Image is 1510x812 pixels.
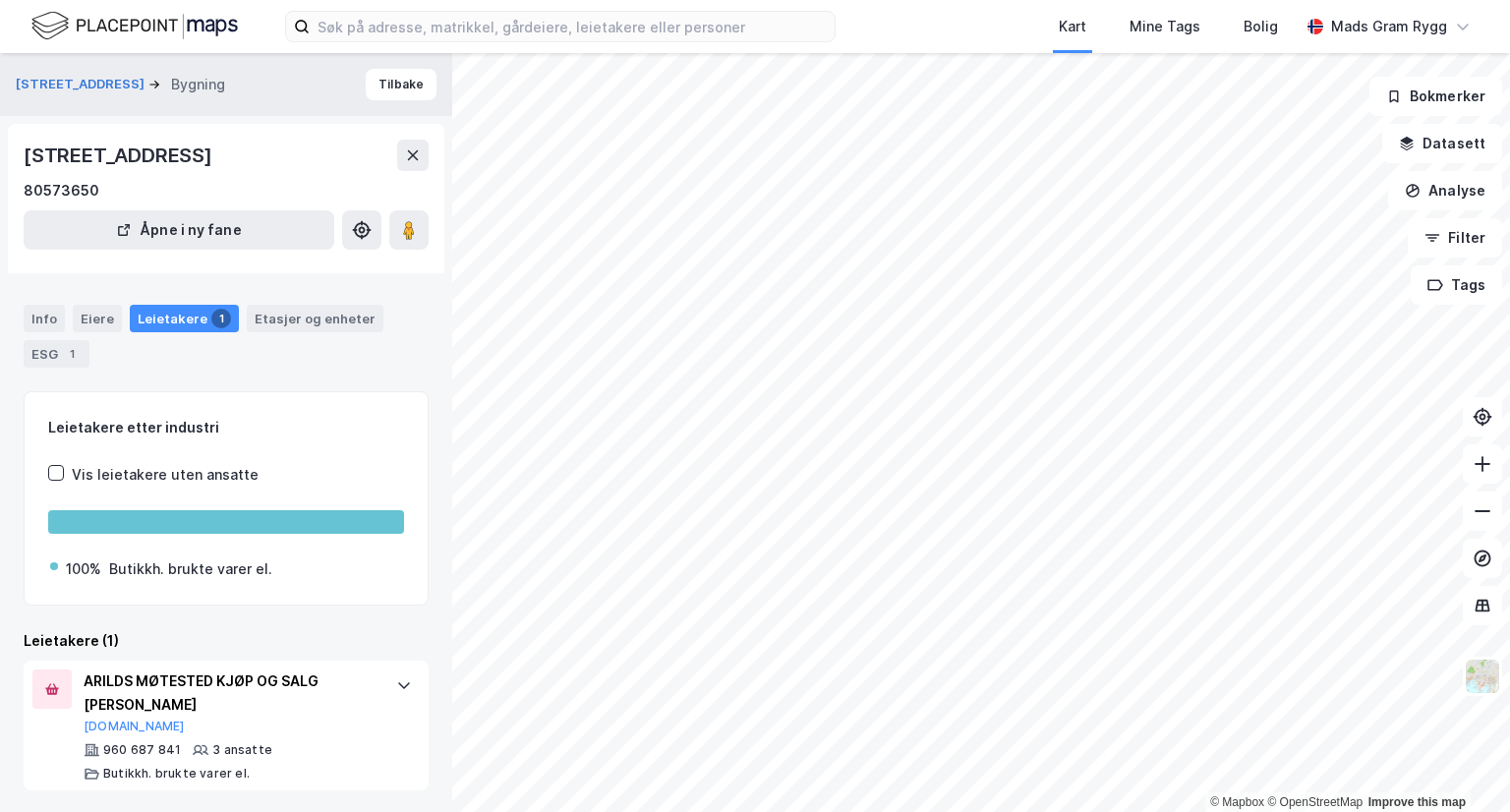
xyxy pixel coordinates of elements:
[1369,77,1502,116] button: Bokmerker
[24,305,65,332] div: Info
[1412,718,1510,812] iframe: Chat Widget
[1464,658,1501,695] img: Z
[103,766,250,782] div: Butikkh. brukte varer el.
[16,75,148,94] button: [STREET_ADDRESS]
[1210,795,1264,809] a: Mapbox
[211,309,231,328] div: 1
[1411,265,1502,305] button: Tags
[24,140,216,171] div: [STREET_ADDRESS]
[1244,15,1278,38] div: Bolig
[1130,15,1200,38] div: Mine Tags
[1408,218,1502,258] button: Filter
[66,557,101,581] div: 100%
[1331,15,1447,38] div: Mads Gram Rygg
[212,742,272,758] div: 3 ansatte
[130,305,239,332] div: Leietakere
[1388,171,1502,210] button: Analyse
[103,742,181,758] div: 960 687 841
[73,305,122,332] div: Eiere
[109,557,272,581] div: Butikkh. brukte varer el.
[310,12,835,41] input: Søk på adresse, matrikkel, gårdeiere, leietakere eller personer
[24,179,99,203] div: 80573650
[84,719,185,734] button: [DOMAIN_NAME]
[1412,718,1510,812] div: Kontrollprogram for chat
[31,9,238,43] img: logo.f888ab2527a4732fd821a326f86c7f29.svg
[366,69,436,100] button: Tilbake
[24,210,334,250] button: Åpne i ny fane
[84,669,377,717] div: ARILDS MØTESTED KJØP OG SALG [PERSON_NAME]
[24,340,89,368] div: ESG
[72,463,259,487] div: Vis leietakere uten ansatte
[1382,124,1502,163] button: Datasett
[48,416,404,439] div: Leietakere etter industri
[62,344,82,364] div: 1
[1267,795,1363,809] a: OpenStreetMap
[255,310,376,327] div: Etasjer og enheter
[1059,15,1086,38] div: Kart
[24,629,429,653] div: Leietakere (1)
[1368,795,1466,809] a: Improve this map
[171,73,225,96] div: Bygning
